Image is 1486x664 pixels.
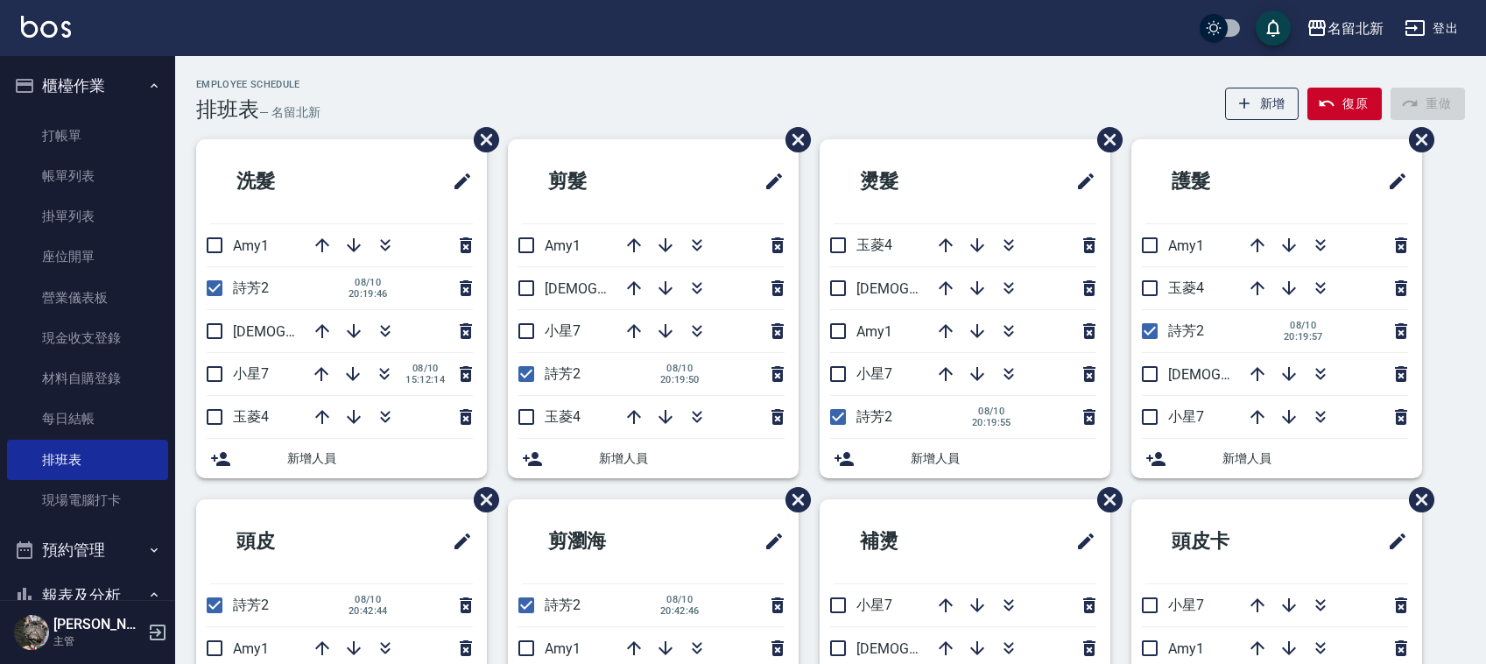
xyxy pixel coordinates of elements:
[1168,279,1204,296] span: 玉菱4
[1168,237,1204,254] span: Amy1
[7,573,168,618] button: 報表及分析
[461,474,502,526] span: 刪除班表
[441,160,473,202] span: 修改班表的標題
[545,280,697,297] span: [DEMOGRAPHIC_DATA]9
[856,408,892,425] span: 詩芳2
[856,237,892,253] span: 玉菱4
[834,510,995,573] h2: 補燙
[856,597,892,613] span: 小星7
[972,406,1011,417] span: 08/10
[233,640,269,657] span: Amy1
[753,520,785,562] span: 修改班表的標題
[1396,114,1437,166] span: 刪除班表
[14,615,49,650] img: Person
[233,365,269,382] span: 小星7
[1145,150,1306,213] h2: 護髮
[660,605,700,617] span: 20:42:46
[1396,474,1437,526] span: 刪除班表
[522,510,693,573] h2: 剪瀏海
[856,280,1009,297] span: [DEMOGRAPHIC_DATA]9
[1225,88,1299,120] button: 新增
[349,605,388,617] span: 20:42:44
[1084,114,1125,166] span: 刪除班表
[972,417,1011,428] span: 20:19:55
[349,288,388,300] span: 20:19:46
[1065,160,1096,202] span: 修改班表的標題
[545,640,581,657] span: Amy1
[1168,640,1204,657] span: Amy1
[196,97,259,122] h3: 排班表
[1131,439,1422,478] div: 新增人員
[287,449,473,468] span: 新增人員
[53,633,143,649] p: 主管
[660,363,700,374] span: 08/10
[820,439,1110,478] div: 新增人員
[7,278,168,318] a: 營業儀表板
[1065,520,1096,562] span: 修改班表的標題
[1328,18,1384,39] div: 名留北新
[1168,408,1204,425] span: 小星7
[1307,88,1382,120] button: 復原
[1377,520,1408,562] span: 修改班表的標題
[7,440,168,480] a: 排班表
[545,322,581,339] span: 小星7
[349,594,388,605] span: 08/10
[441,520,473,562] span: 修改班表的標題
[834,150,995,213] h2: 燙髮
[1222,449,1408,468] span: 新增人員
[233,597,269,613] span: 詩芳2
[7,358,168,399] a: 材料自購登錄
[7,116,168,156] a: 打帳單
[1299,11,1391,46] button: 名留北新
[1168,597,1204,613] span: 小星7
[1284,320,1323,331] span: 08/10
[233,408,269,425] span: 玉菱4
[7,156,168,196] a: 帳單列表
[233,279,269,296] span: 詩芳2
[7,527,168,573] button: 預約管理
[7,237,168,277] a: 座位開單
[1084,474,1125,526] span: 刪除班表
[545,365,581,382] span: 詩芳2
[210,150,371,213] h2: 洗髮
[753,160,785,202] span: 修改班表的標題
[508,439,799,478] div: 新增人員
[196,439,487,478] div: 新增人員
[349,277,388,288] span: 08/10
[1284,331,1323,343] span: 20:19:57
[405,363,445,374] span: 08/10
[545,408,581,425] span: 玉菱4
[1168,366,1320,383] span: [DEMOGRAPHIC_DATA]9
[772,474,813,526] span: 刪除班表
[461,114,502,166] span: 刪除班表
[405,374,445,385] span: 15:12:14
[233,237,269,254] span: Amy1
[1145,510,1316,573] h2: 頭皮卡
[233,323,385,340] span: [DEMOGRAPHIC_DATA]9
[911,449,1096,468] span: 新增人員
[21,16,71,38] img: Logo
[545,237,581,254] span: Amy1
[772,114,813,166] span: 刪除班表
[660,374,700,385] span: 20:19:50
[7,399,168,439] a: 每日結帳
[1168,322,1204,339] span: 詩芳2
[196,79,320,90] h2: Employee Schedule
[1398,12,1465,45] button: 登出
[545,597,581,613] span: 詩芳2
[660,594,700,605] span: 08/10
[1256,11,1291,46] button: save
[7,480,168,520] a: 現場電腦打卡
[259,103,320,122] h6: — 名留北新
[599,449,785,468] span: 新增人員
[856,365,892,382] span: 小星7
[856,640,1009,657] span: [DEMOGRAPHIC_DATA]9
[53,616,143,633] h5: [PERSON_NAME]
[7,318,168,358] a: 現金收支登錄
[7,196,168,237] a: 掛單列表
[856,323,892,340] span: Amy1
[522,150,683,213] h2: 剪髮
[1377,160,1408,202] span: 修改班表的標題
[210,510,371,573] h2: 頭皮
[7,63,168,109] button: 櫃檯作業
